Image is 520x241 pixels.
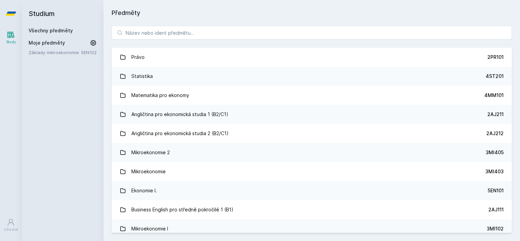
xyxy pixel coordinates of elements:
[112,124,512,143] a: Angličtina pro ekonomická studia 2 (B2/C1) 2AJ212
[29,28,73,33] a: Všechny předměty
[487,111,504,118] div: 2AJ211
[112,48,512,67] a: Právo 2PR101
[112,162,512,181] a: Mikroekonomie 3MI403
[112,143,512,162] a: Mikroekonomie 2 3MI405
[131,184,157,197] div: Ekonomie I.
[131,222,168,236] div: Mikroekonomie I
[484,92,504,99] div: 4MM101
[112,26,512,39] input: Název nebo ident předmětu…
[112,200,512,219] a: Business English pro středně pokročilé 1 (B1) 2AJ111
[131,50,145,64] div: Právo
[112,86,512,105] a: Matematika pro ekonomy 4MM101
[29,49,81,56] a: Základy mikroekonomie
[1,215,20,236] a: Uživatel
[131,146,170,159] div: Mikroekonomie 2
[131,127,229,140] div: Angličtina pro ekonomická studia 2 (B2/C1)
[6,39,16,45] div: Study
[1,27,20,48] a: Study
[112,67,512,86] a: Statistika 4ST201
[488,206,504,213] div: 2AJ111
[485,168,504,175] div: 3MI403
[488,187,504,194] div: 5EN101
[487,225,504,232] div: 3MI102
[131,165,166,178] div: Mikroekonomie
[112,181,512,200] a: Ekonomie I. 5EN101
[131,69,153,83] div: Statistika
[131,203,233,216] div: Business English pro středně pokročilé 1 (B1)
[131,89,189,102] div: Matematika pro ekonomy
[131,108,228,121] div: Angličtina pro ekonomická studia 1 (B2/C1)
[487,54,504,61] div: 2PR101
[4,227,18,232] div: Uživatel
[81,50,97,55] a: 5EN102
[486,130,504,137] div: 2AJ212
[112,219,512,238] a: Mikroekonomie I 3MI102
[486,149,504,156] div: 3MI405
[112,8,512,18] h1: Předměty
[486,73,504,80] div: 4ST201
[29,39,65,46] span: Moje předměty
[112,105,512,124] a: Angličtina pro ekonomická studia 1 (B2/C1) 2AJ211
